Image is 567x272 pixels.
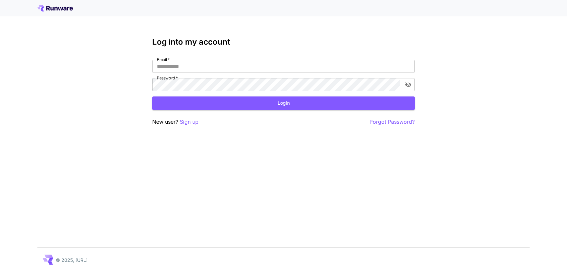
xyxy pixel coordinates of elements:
[152,96,415,110] button: Login
[56,257,88,263] p: © 2025, [URL]
[157,57,170,62] label: Email
[152,118,199,126] p: New user?
[157,75,178,81] label: Password
[370,118,415,126] button: Forgot Password?
[180,118,199,126] button: Sign up
[152,37,415,47] h3: Log into my account
[402,79,414,91] button: toggle password visibility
